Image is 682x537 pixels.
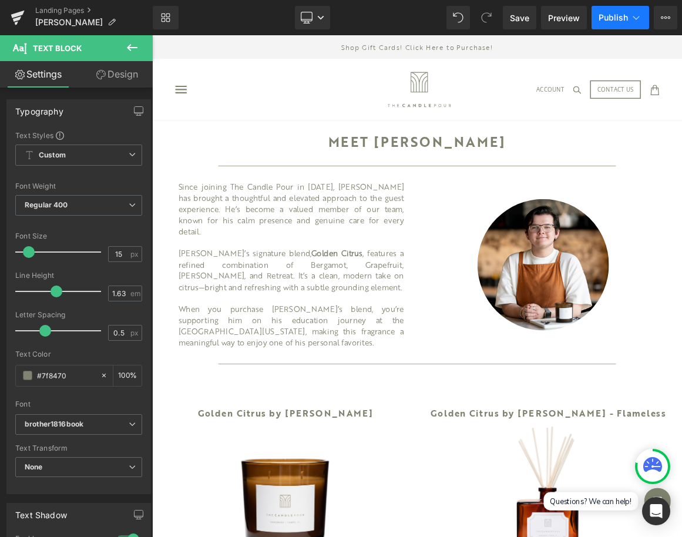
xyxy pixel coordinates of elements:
div: Font Size [15,232,142,240]
a: Search [559,66,582,80]
span: Publish [599,13,628,22]
a: Preview [541,6,587,29]
i: brother1816book [25,419,83,429]
span: em [130,290,140,297]
div: Typography [15,100,63,116]
a: New Library [153,6,179,29]
a: Design [79,61,155,88]
span: Questions? We can help! [25,28,135,41]
a: Golden Citrus by [PERSON_NAME] [62,499,297,513]
input: Color [37,369,95,382]
span: px [130,250,140,258]
div: Font Weight [15,182,142,190]
button: Redo [475,6,498,29]
div: Shop Gift Cards! Click Here to Purchase! [245,9,466,23]
span: px [130,329,140,337]
a: Cart [667,68,681,78]
a: Landing Pages [35,6,153,15]
b: None [25,462,43,471]
b: Regular 400 [25,200,68,209]
nav: Primary [29,63,48,82]
span: [PERSON_NAME]’s signature blend, , features a refined combination of Bergamot, Grapefruit, [PERSO... [35,286,338,344]
span: [PERSON_NAME] [35,18,103,27]
div: Text Color [15,350,142,358]
button: Undo [446,6,470,29]
div: Line Height [15,271,142,280]
img: The Candle Pour [316,49,401,96]
button: More [654,6,677,29]
span: When you purchase [PERSON_NAME]’s blend, you’re supporting him on his education journey at the [G... [35,360,338,418]
b: Custom [39,150,66,160]
div: Text Transform [15,444,142,452]
button: Publish [592,6,649,29]
span: Preview [548,12,580,24]
div: Letter Spacing [15,311,142,319]
h3: Bring Golden Citrus Home [35,345,338,360]
a: Account [516,68,553,78]
span: Since joining The Candle Pour in [DATE], [PERSON_NAME] has brought a thoughtful and elevated appr... [35,196,338,270]
div: Text Styles [15,130,142,140]
div: Font [15,400,142,408]
a: Contact Us [587,61,656,85]
div: Open Intercom Messenger [642,497,670,525]
h3: His Signature Blend: Golden Citrus [35,271,338,286]
div: % [113,365,142,386]
button: Questions? We can help! [16,22,143,46]
span: Save [510,12,529,24]
button: Open chat widget [152,16,187,52]
div: Text Shadow [15,504,67,520]
span: Text Block [33,43,82,53]
strong: Golden Citrus [214,286,283,299]
img: male in orange apron in front of candle [436,220,613,396]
